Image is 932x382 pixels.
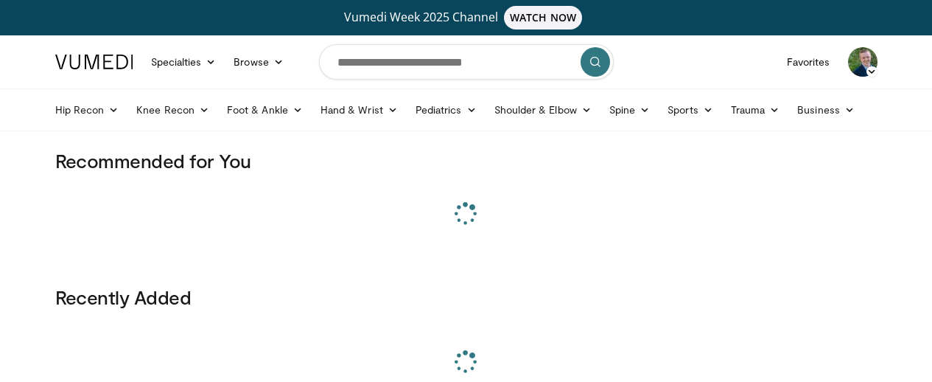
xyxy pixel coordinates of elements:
[225,47,292,77] a: Browse
[600,95,659,125] a: Spine
[127,95,218,125] a: Knee Recon
[486,95,600,125] a: Shoulder & Elbow
[848,47,877,77] img: Avatar
[504,6,582,29] span: WATCH NOW
[55,149,877,173] h3: Recommended for You
[722,95,789,125] a: Trauma
[319,44,614,80] input: Search topics, interventions
[57,6,875,29] a: Vumedi Week 2025 ChannelWATCH NOW
[788,95,863,125] a: Business
[312,95,407,125] a: Hand & Wrist
[55,55,133,69] img: VuMedi Logo
[659,95,722,125] a: Sports
[55,285,877,309] h3: Recently Added
[218,95,312,125] a: Foot & Ankle
[46,95,128,125] a: Hip Recon
[407,95,486,125] a: Pediatrics
[778,47,839,77] a: Favorites
[142,47,225,77] a: Specialties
